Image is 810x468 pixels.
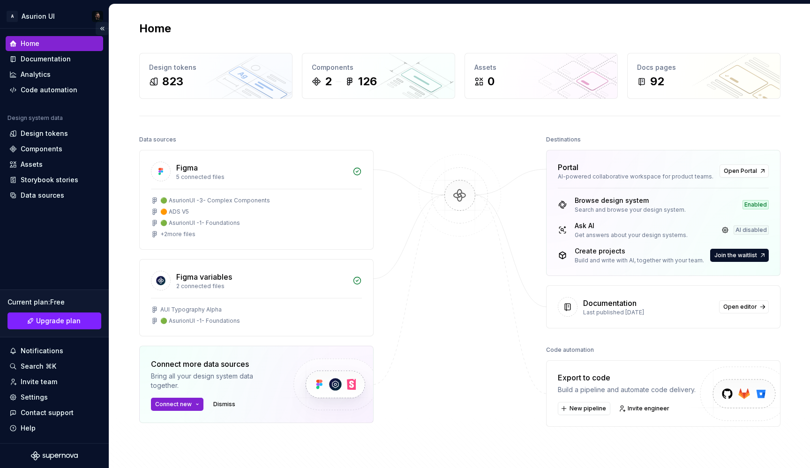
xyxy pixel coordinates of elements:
button: AAsurion UIColin [2,6,107,26]
a: Code automation [6,82,103,97]
div: Settings [21,393,48,402]
div: 🟠 ADS V5 [160,208,189,215]
span: Open Portal [724,167,757,175]
div: Components [21,144,62,154]
div: Build and write with AI, together with your team. [575,257,704,264]
a: Settings [6,390,103,405]
div: Get answers about your design systems. [575,231,688,239]
div: 2 [325,74,332,89]
div: Asurion UI [22,12,55,21]
div: Bring all your design system data together. [151,371,277,390]
div: Design system data [7,114,63,122]
div: Docs pages [637,63,771,72]
button: Contact support [6,405,103,420]
div: Assets [474,63,608,72]
div: Last published [DATE] [583,309,713,316]
div: 823 [162,74,183,89]
button: Notifications [6,343,103,358]
div: Build a pipeline and automate code delivery. [558,385,696,394]
button: Join the waitlist [710,249,769,262]
a: Open editor [719,300,769,313]
div: Documentation [583,297,637,309]
div: Search ⌘K [21,362,56,371]
div: Analytics [21,70,51,79]
div: A [7,11,18,22]
a: Assets [6,157,103,172]
span: Invite engineer [628,405,669,412]
button: Collapse sidebar [96,22,109,35]
div: Enabled [742,200,769,209]
div: 126 [358,74,377,89]
a: Docs pages92 [627,53,780,99]
div: + 2 more files [160,230,195,238]
div: Notifications [21,346,63,356]
a: Design tokens823 [139,53,292,99]
div: Ask AI [575,221,688,230]
span: Upgrade plan [36,316,81,326]
div: 🟢 AsurionUI -3- Complex Components [160,197,270,204]
a: Components [6,141,103,156]
span: Connect new [155,401,192,408]
div: Home [21,39,39,48]
div: Help [21,423,36,433]
div: Figma [176,162,198,173]
a: Documentation [6,52,103,67]
div: Create projects [575,246,704,256]
a: Components2126 [302,53,455,99]
a: Home [6,36,103,51]
a: Figma5 connected files🟢 AsurionUI -3- Complex Components🟠 ADS V5🟢 AsurionUI -1- Foundations+2more... [139,150,374,250]
div: Storybook stories [21,175,78,185]
div: Connect more data sources [151,358,277,370]
div: AI disabled [734,225,769,235]
div: Code automation [21,85,77,95]
div: Code automation [546,343,594,357]
div: Search and browse your design system. [575,206,686,214]
a: Assets0 [465,53,618,99]
div: Invite team [21,377,57,386]
span: New pipeline [570,405,606,412]
div: Documentation [21,54,71,64]
button: Connect new [151,398,203,411]
div: Contact support [21,408,74,417]
div: Export to code [558,372,696,383]
button: Search ⌘K [6,359,103,374]
div: Portal [558,162,578,173]
img: Colin [92,11,103,22]
button: New pipeline [558,402,610,415]
a: Invite team [6,374,103,389]
div: 5 connected files [176,173,347,181]
div: Figma variables [176,271,232,282]
a: Design tokens [6,126,103,141]
div: 0 [487,74,495,89]
button: Help [6,421,103,436]
a: Invite engineer [616,402,674,415]
div: Design tokens [21,129,68,138]
a: Storybook stories [6,172,103,187]
div: Browse design system [575,196,686,205]
div: Current plan : Free [7,297,101,307]
div: Destinations [546,133,581,146]
span: Open editor [723,303,757,311]
button: Dismiss [209,398,240,411]
a: Data sources [6,188,103,203]
div: Components [312,63,445,72]
span: Dismiss [213,401,235,408]
div: Data sources [139,133,176,146]
a: Open Portal [720,164,769,178]
div: 🟢 AsurionUI -1- Foundations [160,317,240,325]
div: AI-powered collaborative workspace for product teams. [558,173,714,180]
svg: Supernova Logo [31,451,78,461]
div: 🟢 AsurionUI -1- Foundations [160,219,240,227]
button: Upgrade plan [7,312,101,329]
h2: Home [139,21,171,36]
div: Assets [21,160,43,169]
div: Data sources [21,191,64,200]
a: Figma variables2 connected filesAUI Typography Alpha🟢 AsurionUI -1- Foundations [139,259,374,336]
a: Analytics [6,67,103,82]
div: Design tokens [149,63,283,72]
div: AUI Typography Alpha [160,306,222,313]
div: 2 connected files [176,282,347,290]
span: Join the waitlist [714,252,757,259]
